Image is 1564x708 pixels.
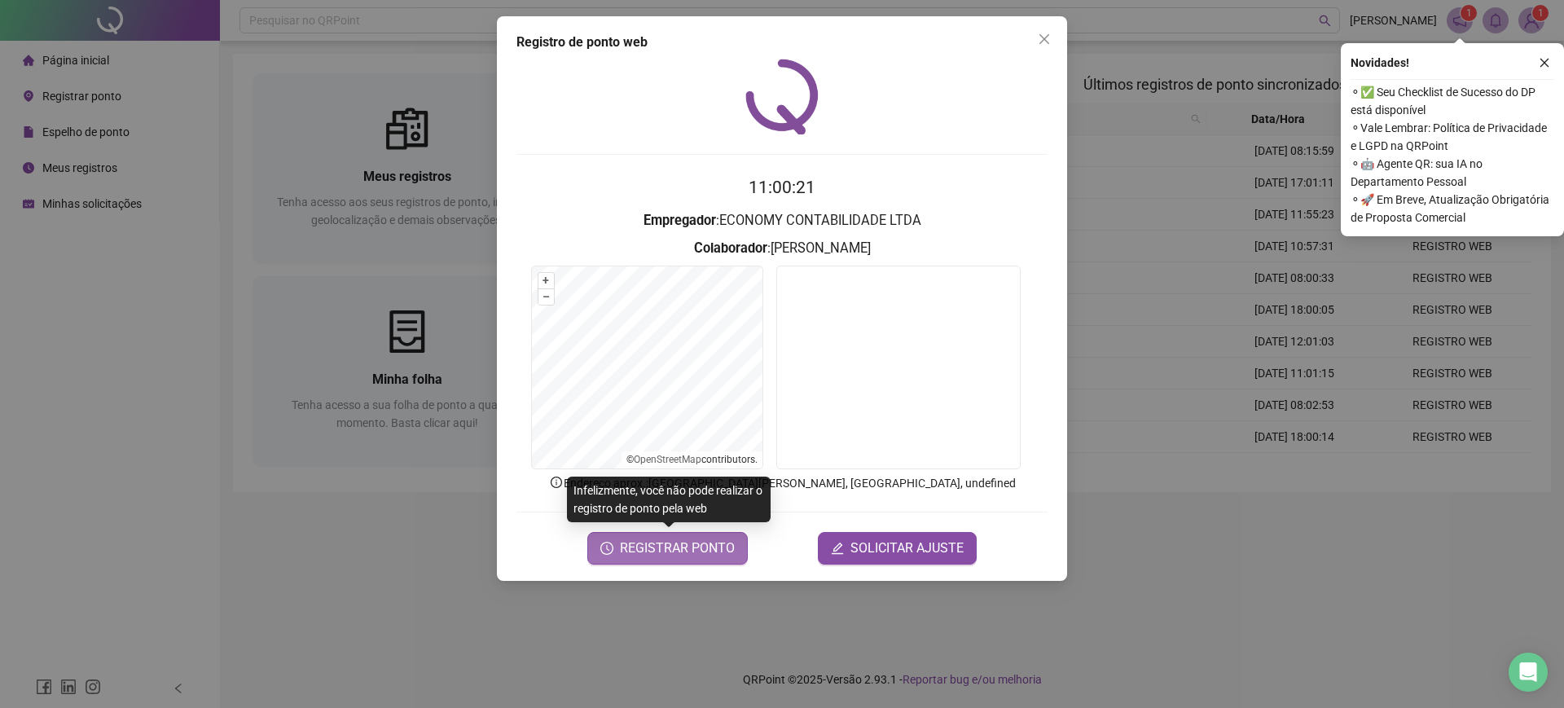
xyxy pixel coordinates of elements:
[516,210,1048,231] h3: : ECONOMY CONTABILIDADE LTDA
[749,178,815,197] time: 11:00:21
[1351,83,1554,119] span: ⚬ ✅ Seu Checklist de Sucesso do DP está disponível
[587,532,748,565] button: REGISTRAR PONTO
[516,238,1048,259] h3: : [PERSON_NAME]
[620,539,735,558] span: REGISTRAR PONTO
[600,542,613,555] span: clock-circle
[634,454,701,465] a: OpenStreetMap
[1351,54,1409,72] span: Novidades !
[1038,33,1051,46] span: close
[831,542,844,555] span: edit
[516,474,1048,492] p: Endereço aprox. : [GEOGRAPHIC_DATA][PERSON_NAME], [GEOGRAPHIC_DATA], undefined
[644,213,716,228] strong: Empregador
[626,454,758,465] li: © contributors.
[538,273,554,288] button: +
[1509,653,1548,692] div: Open Intercom Messenger
[1351,119,1554,155] span: ⚬ Vale Lembrar: Política de Privacidade e LGPD na QRPoint
[1351,155,1554,191] span: ⚬ 🤖 Agente QR: sua IA no Departamento Pessoal
[818,532,977,565] button: editSOLICITAR AJUSTE
[516,33,1048,52] div: Registro de ponto web
[1539,57,1550,68] span: close
[549,475,564,490] span: info-circle
[850,539,964,558] span: SOLICITAR AJUSTE
[567,477,771,522] div: Infelizmente, você não pode realizar o registro de ponto pela web
[1351,191,1554,226] span: ⚬ 🚀 Em Breve, Atualização Obrigatória de Proposta Comercial
[1031,26,1057,52] button: Close
[745,59,819,134] img: QRPoint
[538,289,554,305] button: –
[694,240,767,256] strong: Colaborador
